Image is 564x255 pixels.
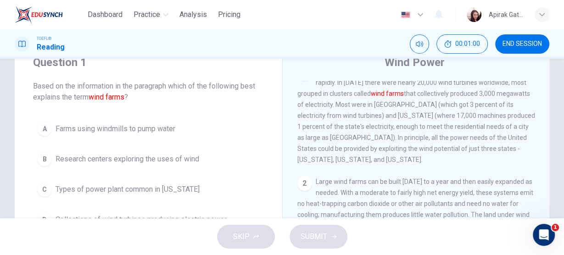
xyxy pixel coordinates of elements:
span: TOEFL® [37,35,51,42]
span: 1 [552,224,559,231]
span: Analysis [179,9,207,20]
div: 2 [297,176,312,191]
button: CTypes of power plant common in [US_STATE] [33,178,264,201]
div: Hide [436,34,488,54]
button: DCollections of wind turbines producing electric power [33,208,264,231]
div: D [37,212,52,227]
span: Collections of wind turbines producing electric power [56,214,227,225]
div: A [37,122,52,136]
span: Farms using windmills to pump water [56,123,175,134]
font: wind farms [371,90,404,97]
span: Large wind farms can be built [DATE] to a year and then easily expanded as needed. With a moderat... [297,178,533,240]
span: 00:01:00 [455,40,480,48]
img: EduSynch logo [15,6,63,24]
span: Research centers exploring the uses of wind [56,154,199,165]
div: Apirak Gate-im [489,9,524,20]
font: wind farms [89,93,124,101]
h1: Reading [37,42,65,53]
button: Analysis [176,6,211,23]
button: Pricing [214,6,244,23]
span: Types of power plant common in [US_STATE] [56,184,200,195]
button: Dashboard [84,6,126,23]
a: EduSynch logo [15,6,84,24]
button: 00:01:00 [436,34,488,54]
span: Pricing [218,9,240,20]
span: Dashboard [88,9,123,20]
div: C [37,182,52,197]
img: Profile picture [467,7,481,22]
span: Practice [134,9,160,20]
h4: Wind Power [385,55,445,70]
span: END SESSION [503,40,542,48]
button: Practice [130,6,172,23]
h4: Question 1 [33,55,264,70]
button: END SESSION [495,34,549,54]
img: en [400,11,411,18]
button: BResearch centers exploring the uses of wind [33,148,264,171]
span: Based on the information in the paragraph which of the following best explains the term ? [33,81,264,103]
button: AFarms using windmills to pump water [33,117,264,140]
span: Since [DATE], the use of wind to produce electricity has been growing rapidly. In [DATE] there we... [297,68,535,163]
div: B [37,152,52,166]
iframe: Intercom live chat [533,224,555,246]
div: Mute [410,34,429,54]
